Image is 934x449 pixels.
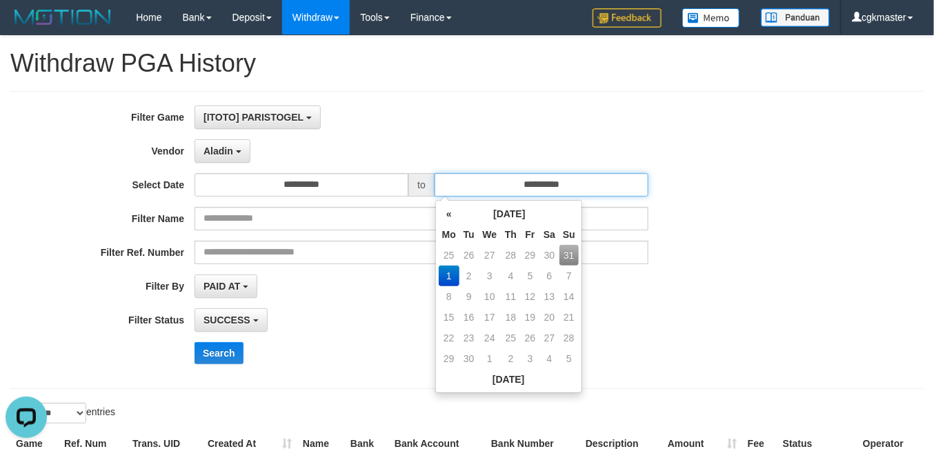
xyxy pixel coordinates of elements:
[439,203,459,224] th: «
[459,328,479,348] td: 23
[439,266,459,286] td: 1
[459,245,479,266] td: 26
[521,348,539,369] td: 3
[761,8,830,27] img: panduan.png
[559,245,579,266] td: 31
[6,6,47,47] button: Open LiveChat chat widget
[459,348,479,369] td: 30
[459,286,479,307] td: 9
[459,266,479,286] td: 2
[195,308,268,332] button: SUCCESS
[521,307,539,328] td: 19
[479,245,501,266] td: 27
[439,245,459,266] td: 25
[459,307,479,328] td: 16
[559,328,579,348] td: 28
[479,266,501,286] td: 3
[539,266,559,286] td: 6
[195,139,250,163] button: Aladin
[539,328,559,348] td: 27
[195,342,244,364] button: Search
[479,328,501,348] td: 24
[479,224,501,245] th: We
[479,348,501,369] td: 1
[501,348,521,369] td: 2
[10,50,924,77] h1: Withdraw PGA History
[682,8,740,28] img: Button%20Memo.svg
[408,173,435,197] span: to
[559,224,579,245] th: Su
[559,286,579,307] td: 14
[593,8,662,28] img: Feedback.jpg
[439,348,459,369] td: 29
[521,328,539,348] td: 26
[501,307,521,328] td: 18
[459,224,479,245] th: Tu
[521,224,539,245] th: Fr
[459,203,559,224] th: [DATE]
[439,369,579,390] th: [DATE]
[501,328,521,348] td: 25
[539,224,559,245] th: Sa
[539,286,559,307] td: 13
[203,112,304,123] span: [ITOTO] PARISTOGEL
[439,307,459,328] td: 15
[559,307,579,328] td: 21
[501,266,521,286] td: 4
[559,266,579,286] td: 7
[539,348,559,369] td: 4
[439,224,459,245] th: Mo
[501,224,521,245] th: Th
[539,307,559,328] td: 20
[539,245,559,266] td: 30
[203,315,250,326] span: SUCCESS
[10,403,115,423] label: Show entries
[501,286,521,307] td: 11
[501,245,521,266] td: 28
[10,7,115,28] img: MOTION_logo.png
[521,245,539,266] td: 29
[203,146,233,157] span: Aladin
[521,266,539,286] td: 5
[559,348,579,369] td: 5
[34,403,86,423] select: Showentries
[479,307,501,328] td: 17
[195,275,257,298] button: PAID AT
[195,106,321,129] button: [ITOTO] PARISTOGEL
[521,286,539,307] td: 12
[479,286,501,307] td: 10
[439,328,459,348] td: 22
[203,281,240,292] span: PAID AT
[439,286,459,307] td: 8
